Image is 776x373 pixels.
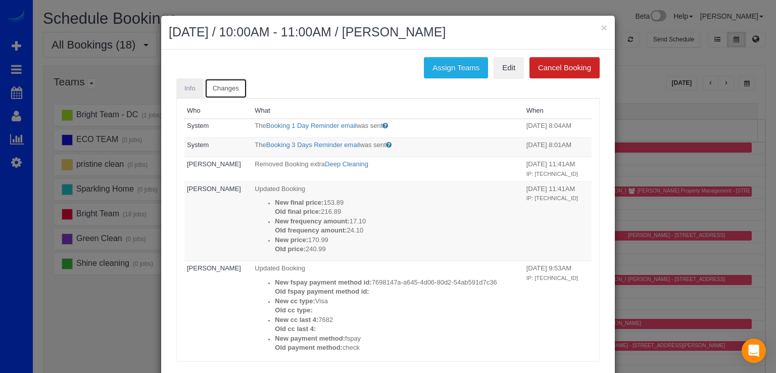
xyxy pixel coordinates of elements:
span: The [255,122,266,129]
td: When [524,119,592,138]
td: When [524,181,592,261]
a: Changes [205,78,247,99]
a: Booking 1 Day Reminder email [266,122,357,129]
td: Who [184,261,252,360]
p: 240.99 [275,245,521,254]
td: What [252,119,523,138]
strong: New final price: [275,199,323,206]
button: Assign Teams [424,57,488,78]
span: Removed Booking extra [255,160,325,168]
h2: [DATE] / 10:00AM - 11:00AM / [PERSON_NAME] [169,23,607,41]
td: Who [184,157,252,181]
td: What [252,261,523,360]
p: 24.10 [275,226,521,236]
a: [PERSON_NAME] [187,185,241,193]
p: 153.89 [275,198,521,208]
td: Who [184,119,252,138]
strong: New payment method: [275,335,345,342]
th: When [524,104,592,119]
p: 7682 [275,315,521,325]
strong: New price: [275,236,308,244]
p: 170.99 [275,236,521,245]
span: The [255,141,266,149]
span: Info [184,84,196,92]
p: Visa [275,297,521,306]
td: Who [184,138,252,157]
strong: Old cc type: [275,306,312,314]
button: × [601,22,607,33]
strong: Old frequency amount: [275,226,347,234]
td: When [524,157,592,181]
a: System [187,141,209,149]
th: Who [184,104,252,119]
p: check [275,343,521,353]
strong: Old payment method: [275,344,343,351]
small: IP: [TECHNICAL_ID] [526,195,578,201]
a: [PERSON_NAME] [187,264,241,272]
a: Deep Cleaning [325,160,368,168]
a: Info [176,78,204,99]
span: was sent [357,122,382,129]
span: Updated Booking [255,185,305,193]
span: Changes [213,84,239,92]
strong: New fspay payment method id: [275,278,371,286]
p: fspay [275,334,521,344]
td: When [524,138,592,157]
span: Updated Booking [255,264,305,272]
strong: New cc type: [275,297,315,305]
strong: Old fspay payment method id: [275,288,369,295]
strong: Old final price: [275,208,321,215]
p: 216.89 [275,207,521,217]
td: Who [184,181,252,261]
strong: Old price: [275,245,306,253]
small: IP: [TECHNICAL_ID] [526,171,578,177]
div: Open Intercom Messenger [742,339,766,363]
p: 7698147a-a645-4d06-80d2-54ab591d7c36 [275,278,521,288]
strong: Old cc last 4: [275,325,316,333]
td: What [252,181,523,261]
button: Cancel Booking [529,57,600,78]
strong: New frequency amount: [275,217,349,225]
a: Edit [494,57,524,78]
strong: New cc last 4: [275,316,318,323]
a: Booking 3 Days Reminder email [266,141,360,149]
th: What [252,104,523,119]
a: [PERSON_NAME] [187,160,241,168]
td: What [252,157,523,181]
small: IP: [TECHNICAL_ID] [526,275,578,281]
td: When [524,261,592,360]
span: was sent [360,141,385,149]
p: 17.10 [275,217,521,226]
a: System [187,122,209,129]
td: What [252,138,523,157]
